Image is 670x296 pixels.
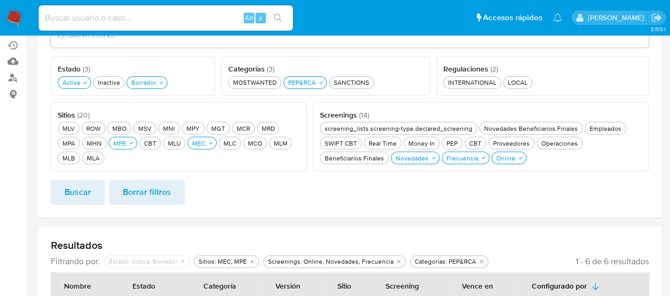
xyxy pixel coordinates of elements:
p: nicolas.tyrkiel@mercadolibre.com [587,13,647,23]
button: search-icon [267,11,289,25]
span: s [259,13,262,23]
span: Alt [245,13,253,23]
span: 3.150.1 [650,25,665,33]
a: Salir [651,12,662,23]
span: Accesos rápidos [483,12,542,23]
input: Buscar usuario o caso... [39,11,293,25]
a: Notificaciones [553,13,562,22]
